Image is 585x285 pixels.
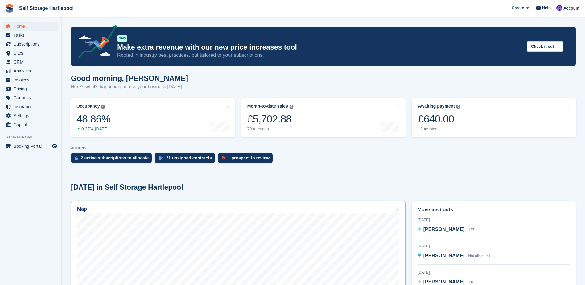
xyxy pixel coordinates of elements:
[14,31,51,39] span: Tasks
[563,5,579,11] span: Account
[14,102,51,111] span: Insurance
[3,22,58,31] a: menu
[418,206,570,213] h2: Move ins / outs
[418,126,460,132] div: 11 invoices
[5,4,14,13] img: stora-icon-8386f47178a22dfd0bd8f6a31ec36ba5ce8667c1dd55bd0f319d3a0aa187defe.svg
[71,74,188,82] h1: Good morning, [PERSON_NAME]
[241,98,406,137] a: Month-to-date sales £5,702.88 79 invoices
[456,105,460,109] img: icon-info-grey-7440780725fd019a000dd9b08b2336e03edf1995a4989e88bcd33f0948082b44.svg
[14,120,51,129] span: Capital
[218,153,276,166] a: 1 prospect to review
[81,155,149,160] div: 2 active subscriptions to allocate
[468,228,474,232] span: 127
[51,142,58,150] a: Preview store
[71,153,155,166] a: 2 active subscriptions to allocate
[14,40,51,48] span: Subscriptions
[423,253,465,258] span: [PERSON_NAME]
[3,76,58,84] a: menu
[290,105,293,109] img: icon-info-grey-7440780725fd019a000dd9b08b2336e03edf1995a4989e88bcd33f0948082b44.svg
[3,102,58,111] a: menu
[74,25,117,60] img: price-adjustments-announcement-icon-8257ccfd72463d97f412b2fc003d46551f7dbcb40ab6d574587a9cd5c0d94...
[3,93,58,102] a: menu
[3,58,58,66] a: menu
[3,31,58,39] a: menu
[155,153,218,166] a: 21 unsigned contracts
[166,155,212,160] div: 21 unsigned contracts
[418,113,460,125] div: £640.00
[418,226,475,234] a: [PERSON_NAME] 127
[423,227,465,232] span: [PERSON_NAME]
[418,243,570,249] div: [DATE]
[247,113,293,125] div: £5,702.88
[556,5,562,11] img: Sean Wood
[468,254,490,258] span: Not allocated
[76,126,110,132] div: 0.37% [DATE]
[3,85,58,93] a: menu
[3,40,58,48] a: menu
[14,22,51,31] span: Home
[101,105,105,109] img: icon-info-grey-7440780725fd019a000dd9b08b2336e03edf1995a4989e88bcd33f0948082b44.svg
[418,252,490,260] a: [PERSON_NAME] Not allocated
[542,5,551,11] span: Help
[423,279,465,284] span: [PERSON_NAME]
[14,93,51,102] span: Coupons
[77,206,87,212] h2: Map
[14,49,51,57] span: Sites
[159,156,163,160] img: contract_signature_icon-13c848040528278c33f63329250d36e43548de30e8caae1d1a13099fd9432cc5.svg
[117,52,522,59] p: Rooted in industry best practices, but tailored to your subscriptions.
[512,5,524,11] span: Create
[527,41,563,52] button: Check it out →
[412,98,576,137] a: Awaiting payment £640.00 11 invoices
[247,104,288,109] div: Month-to-date sales
[3,111,58,120] a: menu
[3,120,58,129] a: menu
[17,3,76,13] a: Self Storage Hartlepool
[71,183,183,192] h2: [DATE] in Self Storage Hartlepool
[418,104,455,109] div: Awaiting payment
[3,49,58,57] a: menu
[14,76,51,84] span: Invoices
[70,98,235,137] a: Occupancy 48.86% 0.37% [DATE]
[222,156,225,160] img: prospect-51fa495bee0391a8d652442698ab0144808aea92771e9ea1ae160a38d050c398.svg
[468,280,474,284] span: 116
[418,217,570,223] div: [DATE]
[14,58,51,66] span: CRM
[71,146,576,150] p: ACTIONS
[14,67,51,75] span: Analytics
[14,111,51,120] span: Settings
[418,270,570,275] div: [DATE]
[76,113,110,125] div: 48.86%
[14,142,51,151] span: Booking Portal
[71,83,188,90] p: Here's what's happening across your business [DATE]
[117,35,127,42] div: NEW
[247,126,293,132] div: 79 invoices
[228,155,270,160] div: 1 prospect to review
[75,156,78,160] img: active_subscription_to_allocate_icon-d502201f5373d7db506a760aba3b589e785aa758c864c3986d89f69b8ff3...
[76,104,100,109] div: Occupancy
[117,43,522,52] p: Make extra revenue with our new price increases tool
[3,142,58,151] a: menu
[14,85,51,93] span: Pricing
[3,67,58,75] a: menu
[6,134,61,140] span: Storefront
